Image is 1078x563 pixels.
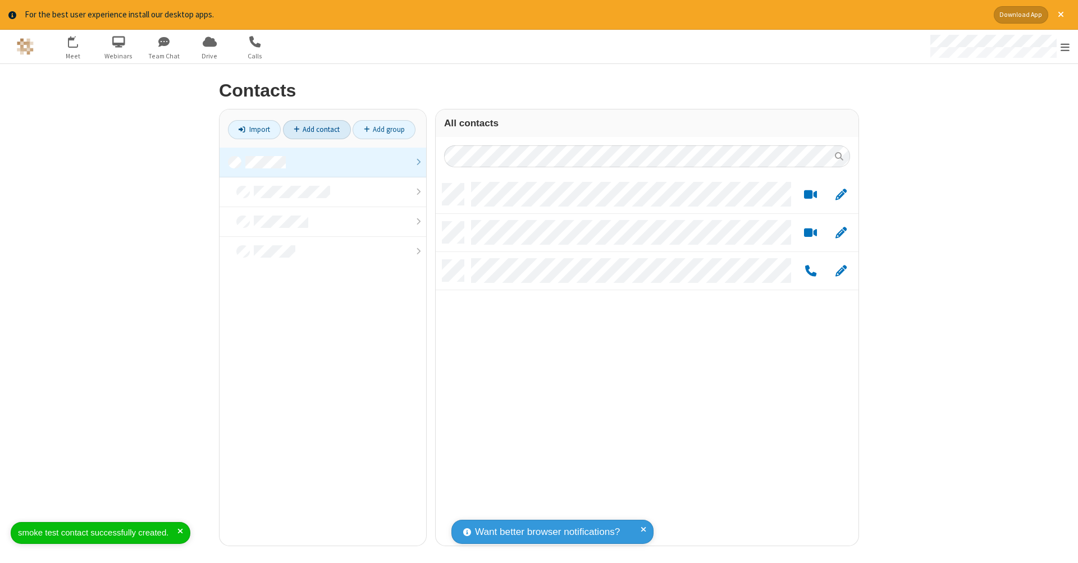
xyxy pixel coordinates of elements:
[444,118,850,129] h3: All contacts
[436,176,858,547] div: grid
[189,51,231,61] span: Drive
[920,30,1078,63] div: Open menu
[994,6,1048,24] button: Download App
[800,226,821,240] button: Start a video meeting
[830,264,852,278] button: Edit
[52,51,94,61] span: Meet
[800,264,821,278] button: Call by phone
[283,120,351,139] a: Add contact
[1052,6,1070,24] button: Close alert
[800,187,821,202] button: Start a video meeting
[17,38,34,55] img: QA Selenium DO NOT DELETE OR CHANGE
[475,525,620,539] span: Want better browser notifications?
[143,51,185,61] span: Team Chat
[98,51,140,61] span: Webinars
[228,120,281,139] a: Import
[18,527,177,539] div: smoke test contact successfully created.
[830,226,852,240] button: Edit
[353,120,415,139] a: Add group
[234,51,276,61] span: Calls
[219,81,859,100] h2: Contacts
[830,187,852,202] button: Edit
[4,30,46,63] button: Logo
[1050,534,1070,555] iframe: Chat
[25,8,985,21] div: For the best user experience install our desktop apps.
[74,36,84,44] div: 12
